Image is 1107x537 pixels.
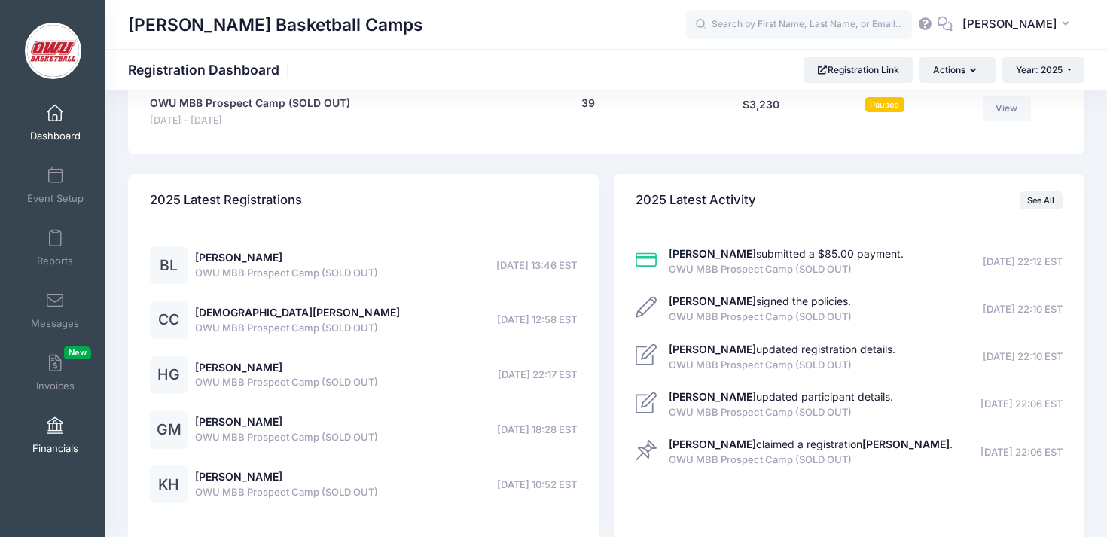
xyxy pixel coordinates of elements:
a: BL [150,260,188,273]
strong: [PERSON_NAME] [669,247,756,260]
button: Actions [919,57,995,83]
a: [PERSON_NAME]updated registration details. [669,343,895,355]
span: [DATE] 22:12 EST [983,255,1063,270]
span: OWU MBB Prospect Camp (SOLD OUT) [669,405,893,420]
span: OWU MBB Prospect Camp (SOLD OUT) [195,375,378,390]
span: OWU MBB Prospect Camp (SOLD OUT) [669,310,852,325]
a: Financials [20,409,91,462]
div: KH [150,465,188,503]
span: OWU MBB Prospect Camp (SOLD OUT) [669,453,953,468]
a: [PERSON_NAME]updated participant details. [669,390,893,403]
span: Paused [865,97,904,111]
span: Event Setup [27,192,84,205]
h4: 2025 Latest Activity [636,179,756,222]
a: [PERSON_NAME] [195,361,282,374]
span: OWU MBB Prospect Camp (SOLD OUT) [669,358,895,373]
a: [DEMOGRAPHIC_DATA][PERSON_NAME] [195,306,400,319]
a: Event Setup [20,159,91,212]
div: GM [150,411,188,449]
span: OWU MBB Prospect Camp (SOLD OUT) [195,266,378,281]
a: [PERSON_NAME] [195,470,282,483]
span: [DATE] 22:10 EST [983,302,1063,317]
a: HG [150,369,188,382]
span: [DATE] 10:52 EST [497,478,577,493]
span: OWU MBB Prospect Camp (SOLD OUT) [669,262,904,277]
span: [DATE] 12:58 EST [497,313,577,328]
strong: [PERSON_NAME] [669,294,756,307]
a: [PERSON_NAME]signed the policies. [669,294,851,307]
div: BL [150,246,188,284]
img: David Vogel Basketball Camps [25,23,81,79]
span: Reports [37,255,73,267]
a: Reports [20,221,91,274]
a: [PERSON_NAME]claimed a registration[PERSON_NAME]. [669,438,953,450]
span: [DATE] 18:28 EST [497,423,577,438]
strong: [PERSON_NAME] [862,438,950,450]
span: [PERSON_NAME] [962,16,1057,32]
span: Dashboard [30,130,81,142]
button: 39 [581,96,595,111]
a: Registration Link [804,57,913,83]
span: New [64,346,91,359]
span: Invoices [36,380,75,392]
span: [DATE] 22:06 EST [980,397,1063,412]
strong: [PERSON_NAME] [669,438,756,450]
span: Messages [31,317,79,330]
span: Financials [32,442,78,455]
span: [DATE] 22:17 EST [498,368,577,383]
h4: 2025 Latest Registrations [150,179,302,222]
span: Year: 2025 [1016,64,1063,75]
a: See All [1020,191,1063,209]
a: [PERSON_NAME] [195,251,282,264]
a: KH [150,479,188,492]
strong: [PERSON_NAME] [669,343,756,355]
a: CC [150,314,188,327]
h1: Registration Dashboard [128,62,292,78]
span: OWU MBB Prospect Camp (SOLD OUT) [195,485,378,500]
span: [DATE] 13:46 EST [496,258,577,273]
div: CC [150,301,188,339]
a: GM [150,424,188,437]
strong: [PERSON_NAME] [669,390,756,403]
a: OWU MBB Prospect Camp (SOLD OUT) [150,96,350,111]
span: [DATE] - [DATE] [150,114,350,128]
span: OWU MBB Prospect Camp (SOLD OUT) [195,321,400,336]
a: [PERSON_NAME] [195,415,282,428]
button: Year: 2025 [1002,57,1084,83]
span: [DATE] 22:06 EST [980,445,1063,460]
a: [PERSON_NAME]submitted a $85.00 payment. [669,247,904,260]
span: OWU MBB Prospect Camp (SOLD OUT) [195,430,378,445]
a: InvoicesNew [20,346,91,399]
h1: [PERSON_NAME] Basketball Camps [128,8,423,42]
div: $3,230 [697,96,825,128]
input: Search by First Name, Last Name, or Email... [686,10,912,40]
a: Dashboard [20,96,91,149]
a: View [983,96,1031,121]
span: [DATE] 22:10 EST [983,349,1063,365]
div: HG [150,356,188,394]
a: Messages [20,284,91,337]
button: [PERSON_NAME] [953,8,1084,42]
